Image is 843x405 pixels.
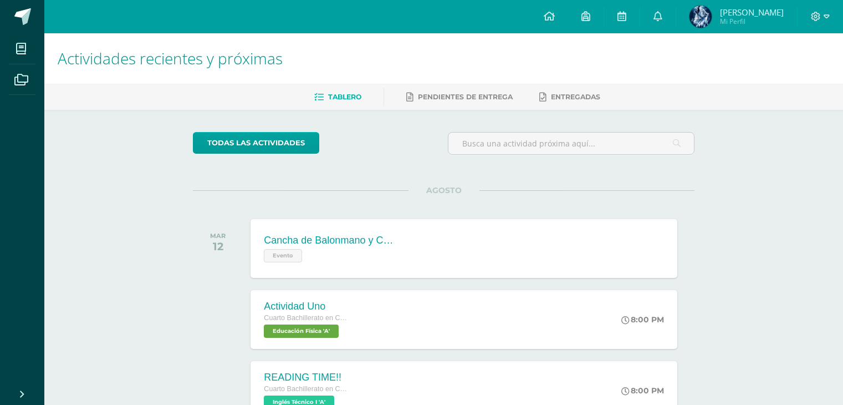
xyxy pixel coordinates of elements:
[264,314,347,322] span: Cuarto Bachillerato en CCLL con Orientación en Computación
[264,301,347,312] div: Actividad Uno
[539,88,600,106] a: Entregadas
[621,315,664,325] div: 8:00 PM
[689,6,712,28] img: 3353f552e183325ba6eb8ef57ec27830.png
[58,48,283,69] span: Actividades recientes y próximas
[264,372,347,383] div: READING TIME!!
[193,132,319,154] a: todas las Actividades
[720,7,784,18] span: [PERSON_NAME]
[264,325,339,338] span: Educación Física 'A'
[551,93,600,101] span: Entregadas
[720,17,784,26] span: Mi Perfil
[210,232,226,240] div: MAR
[406,88,513,106] a: Pendientes de entrega
[448,133,694,154] input: Busca una actividad próxima aquí...
[621,386,664,396] div: 8:00 PM
[408,185,479,195] span: AGOSTO
[418,93,513,101] span: Pendientes de entrega
[314,88,361,106] a: Tablero
[264,235,397,246] div: Cancha de Balonmano y Contenido
[264,385,347,393] span: Cuarto Bachillerato en CCLL con Orientación en Computación
[210,240,226,253] div: 12
[264,249,302,262] span: Evento
[328,93,361,101] span: Tablero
